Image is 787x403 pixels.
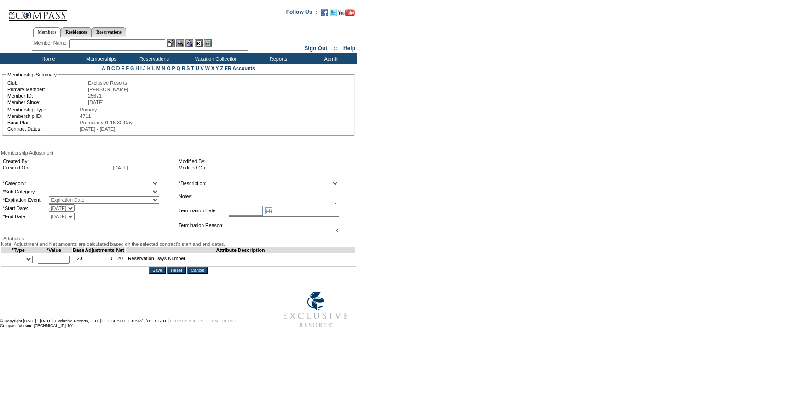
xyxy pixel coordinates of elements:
[1,150,356,156] div: Membership Adjustment
[334,45,337,52] span: ::
[207,319,236,323] a: TERMS OF USE
[116,65,120,71] a: D
[147,65,151,71] a: K
[182,65,185,71] a: R
[330,12,337,17] a: Follow us on Twitter
[186,65,190,71] a: S
[149,267,166,274] input: Save
[274,286,357,333] img: Exclusive Resorts
[88,93,102,99] span: 25671
[7,80,87,86] td: Club:
[35,247,73,253] td: *Value
[3,158,112,164] td: Created By:
[1,236,356,241] div: Attributes
[130,65,134,71] a: G
[225,65,255,71] a: ER Accounts
[7,87,87,92] td: Primary Member:
[191,65,194,71] a: T
[201,65,204,71] a: V
[126,65,129,71] a: F
[187,267,208,274] input: Cancel
[88,87,128,92] span: [PERSON_NAME]
[106,65,110,71] a: B
[115,253,126,267] td: 20
[304,45,327,52] a: Sign Out
[34,39,69,47] div: Member Name:
[251,53,304,64] td: Reports
[73,247,85,253] td: Base
[6,72,58,77] legend: Membership Summary
[7,120,79,125] td: Base Plan:
[3,213,48,220] td: *End Date:
[204,39,212,47] img: b_calculator.gif
[156,65,161,71] a: M
[92,27,126,37] a: Reservations
[167,65,170,71] a: O
[7,107,79,112] td: Membership Type:
[172,65,175,71] a: P
[220,65,223,71] a: Z
[179,158,351,164] td: Modified By:
[111,65,115,71] a: C
[179,180,228,187] td: *Description:
[162,65,166,71] a: N
[3,188,48,195] td: *Sub Category:
[80,113,91,119] span: 4711
[338,12,355,17] a: Subscribe to our YouTube Channel
[205,65,210,71] a: W
[80,107,97,112] span: Primary
[33,27,61,37] a: Members
[74,53,127,64] td: Memberships
[3,204,48,212] td: *Start Date:
[3,180,48,187] td: *Category:
[167,39,175,47] img: b_edit.gif
[21,53,74,64] td: Home
[8,2,68,21] img: Compass Home
[80,126,116,132] span: [DATE] - [DATE]
[85,253,115,267] td: 0
[286,8,319,19] td: Follow Us ::
[143,65,146,71] a: J
[152,65,155,71] a: L
[211,65,214,71] a: X
[125,253,355,267] td: Reservation Days Number
[321,9,328,16] img: Become our fan on Facebook
[185,39,193,47] img: Impersonate
[121,65,124,71] a: E
[88,99,104,105] span: [DATE]
[179,53,251,64] td: Vacation Collection
[216,65,219,71] a: Y
[127,53,179,64] td: Reservations
[135,65,139,71] a: H
[3,165,112,170] td: Created On:
[179,205,228,216] td: Termination Date:
[343,45,355,52] a: Help
[113,165,128,170] span: [DATE]
[338,9,355,16] img: Subscribe to our YouTube Channel
[61,27,92,37] a: Residences
[1,241,356,247] div: Note: Adjustment and Net amounts are calculated based on the selected contract's start and end da...
[179,165,351,170] td: Modified On:
[115,247,126,253] td: Net
[196,65,199,71] a: U
[7,113,79,119] td: Membership ID:
[102,65,105,71] a: A
[7,126,79,132] td: Contract Dates:
[85,247,115,253] td: Adjustments
[88,80,127,86] span: Exclusive Resorts
[3,196,48,204] td: *Expiration Event:
[73,253,85,267] td: 20
[1,247,35,253] td: *Type
[7,99,87,105] td: Member Since:
[176,65,180,71] a: Q
[140,65,142,71] a: I
[264,205,274,216] a: Open the calendar popup.
[7,93,87,99] td: Member ID:
[179,216,228,234] td: Termination Reason:
[195,39,203,47] img: Reservations
[321,12,328,17] a: Become our fan on Facebook
[304,53,357,64] td: Admin
[179,188,228,204] td: Notes:
[125,247,355,253] td: Attribute Description
[80,120,133,125] span: Premium v01.15 30 Day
